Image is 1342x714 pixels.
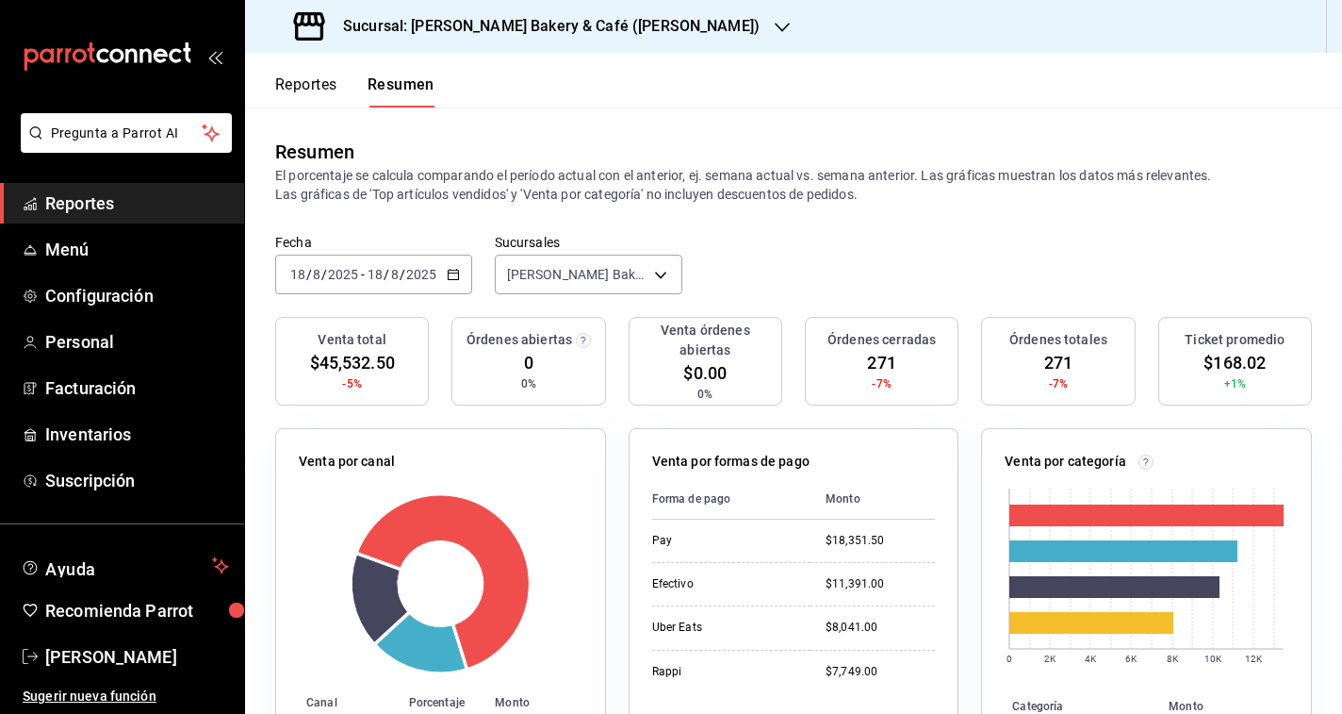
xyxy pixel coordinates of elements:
span: $0.00 [683,360,727,386]
h3: Venta total [318,330,385,350]
span: / [384,267,389,282]
th: Canal [276,692,401,713]
span: 0 [524,350,533,375]
h3: Sucursal: [PERSON_NAME] Bakery & Café ([PERSON_NAME]) [328,15,760,38]
text: 6K [1125,654,1137,664]
button: Reportes [275,75,337,108]
span: Configuración [45,283,229,308]
p: El porcentaje se calcula comparando el período actual con el anterior, ej. semana actual vs. sema... [275,166,1312,204]
p: Venta por categoría [1005,452,1126,472]
text: 4K [1085,654,1097,664]
text: 10K [1204,654,1222,664]
th: Porcentaje [401,692,488,713]
span: Ayuda [45,555,205,577]
div: $7,749.00 [826,664,935,680]
span: Reportes [45,191,229,216]
text: 8K [1167,654,1179,664]
span: +1% [1224,375,1246,392]
div: Uber Eats [652,620,795,636]
th: Monto [810,479,935,520]
h3: Venta órdenes abiertas [637,321,774,360]
input: ---- [405,267,437,282]
th: Forma de pago [652,479,810,520]
p: Venta por formas de pago [652,452,810,472]
input: -- [289,267,306,282]
div: navigation tabs [275,75,434,108]
div: $8,041.00 [826,620,935,636]
input: -- [367,267,384,282]
span: Personal [45,329,229,355]
span: [PERSON_NAME] Bakery & Café ([PERSON_NAME]) [507,265,647,284]
span: 271 [867,350,895,375]
a: Pregunta a Parrot AI [13,137,232,157]
span: / [321,267,327,282]
span: / [306,267,312,282]
span: 0% [697,386,712,403]
div: $18,351.50 [826,533,935,549]
span: Facturación [45,375,229,401]
h3: Órdenes cerradas [827,330,936,350]
text: 12K [1245,654,1263,664]
span: [PERSON_NAME] [45,644,229,670]
input: -- [390,267,400,282]
h3: Órdenes totales [1009,330,1107,350]
span: Recomienda Parrot [45,598,229,623]
span: -7% [1049,375,1068,392]
span: Menú [45,237,229,262]
span: Inventarios [45,422,229,447]
span: 0% [521,375,536,392]
span: - [361,267,365,282]
span: / [400,267,405,282]
label: Fecha [275,236,472,249]
button: Resumen [368,75,434,108]
input: ---- [327,267,359,282]
text: 2K [1044,654,1056,664]
span: Suscripción [45,468,229,493]
span: -7% [872,375,891,392]
h3: Ticket promedio [1185,330,1285,350]
span: Sugerir nueva función [23,687,229,706]
div: $11,391.00 [826,576,935,592]
button: Pregunta a Parrot AI [21,113,232,153]
span: 271 [1044,350,1072,375]
div: Rappi [652,664,795,680]
h3: Órdenes abiertas [466,330,572,350]
label: Sucursales [495,236,682,249]
div: Resumen [275,138,354,166]
div: Pay [652,533,795,549]
span: $45,532.50 [310,350,395,375]
span: -5% [342,375,361,392]
div: Efectivo [652,576,795,592]
span: Pregunta a Parrot AI [51,124,203,143]
button: open_drawer_menu [207,49,222,64]
text: 0 [1007,654,1012,664]
th: Monto [487,692,604,713]
input: -- [312,267,321,282]
span: $168.02 [1203,350,1266,375]
p: Venta por canal [299,452,395,472]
